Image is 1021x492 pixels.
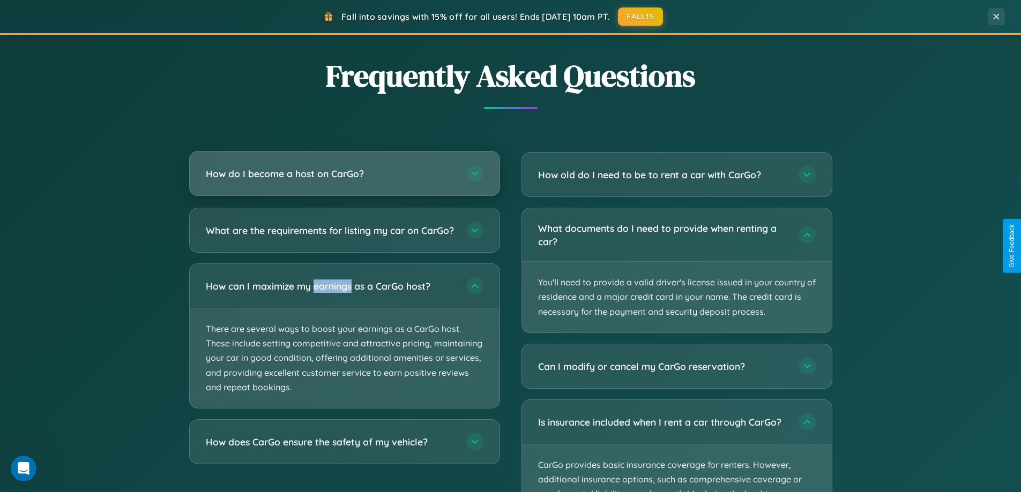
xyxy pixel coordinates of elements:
p: There are several ways to boost your earnings as a CarGo host. These include setting competitive ... [190,308,500,408]
iframe: Intercom live chat [11,456,36,481]
h3: What are the requirements for listing my car on CarGo? [206,224,456,237]
h3: Is insurance included when I rent a car through CarGo? [538,415,788,429]
h3: Can I modify or cancel my CarGo reservation? [538,360,788,373]
span: Fall into savings with 15% off for all users! Ends [DATE] 10am PT. [341,11,610,22]
h3: How can I maximize my earnings as a CarGo host? [206,279,456,293]
div: Give Feedback [1008,224,1016,268]
p: You'll need to provide a valid driver's license issued in your country of residence and a major c... [522,262,832,332]
h3: How old do I need to be to rent a car with CarGo? [538,168,788,181]
h2: Frequently Asked Questions [189,55,832,96]
h3: How does CarGo ensure the safety of my vehicle? [206,435,456,449]
button: FALL15 [618,7,663,26]
h3: How do I become a host on CarGo? [206,167,456,180]
h3: What documents do I need to provide when renting a car? [538,222,788,248]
